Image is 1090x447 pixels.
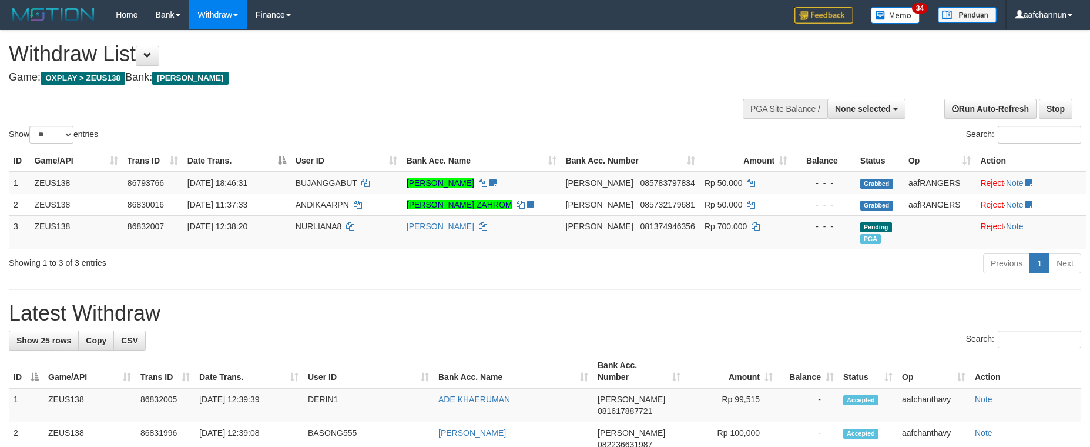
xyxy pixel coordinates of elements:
td: 1 [9,172,30,194]
a: Reject [980,200,1004,209]
th: Amount: activate to sort column ascending [685,355,777,388]
a: Copy [78,331,114,351]
a: [PERSON_NAME] ZAHROM [407,200,512,209]
td: ZEUS138 [43,388,136,422]
span: 86830016 [128,200,164,209]
td: [DATE] 12:39:39 [194,388,303,422]
td: DERIN1 [303,388,434,422]
th: ID: activate to sort column descending [9,355,43,388]
span: BUJANGGABUT [296,178,357,188]
h1: Latest Withdraw [9,302,1081,325]
th: Op: activate to sort column ascending [904,150,975,172]
span: Grabbed [860,179,893,189]
th: Balance [792,150,856,172]
img: Feedback.jpg [794,7,853,24]
td: · [975,172,1086,194]
div: PGA Site Balance / [743,99,827,119]
h4: Game: Bank: [9,72,715,84]
span: NURLIANA8 [296,222,342,231]
a: Note [1006,222,1024,231]
a: [PERSON_NAME] [407,178,474,188]
span: [DATE] 12:38:20 [187,222,247,231]
span: [PERSON_NAME] [566,200,633,209]
span: Rp 50.000 [705,200,743,209]
span: Accepted [843,395,878,405]
input: Search: [998,126,1081,144]
th: User ID: activate to sort column ascending [291,150,402,172]
th: Balance: activate to sort column ascending [777,355,839,388]
span: Show 25 rows [16,336,71,345]
td: ZEUS138 [30,194,123,215]
span: Copy 081617887721 to clipboard [598,406,652,416]
label: Search: [966,126,1081,144]
td: 3 [9,215,30,249]
div: - - - [797,199,851,211]
a: Next [1049,253,1081,273]
span: Rp 50.000 [705,178,743,188]
a: Reject [980,222,1004,231]
a: 1 [1029,253,1049,273]
th: User ID: activate to sort column ascending [303,355,434,388]
span: None selected [835,104,891,114]
th: ID [9,150,30,172]
td: - [777,388,839,422]
th: Bank Acc. Name: activate to sort column ascending [402,150,561,172]
span: Copy [86,336,106,345]
a: Reject [980,178,1004,188]
span: Accepted [843,429,878,439]
a: [PERSON_NAME] [407,222,474,231]
td: · [975,215,1086,249]
div: - - - [797,221,851,232]
img: Button%20Memo.svg [871,7,920,24]
th: Bank Acc. Number: activate to sort column ascending [561,150,700,172]
span: 34 [912,3,928,14]
th: Status: activate to sort column ascending [839,355,897,388]
span: Rp 700.000 [705,222,747,231]
th: Action [970,355,1081,388]
a: CSV [113,331,146,351]
td: aafRANGERS [904,172,975,194]
a: Note [1006,178,1024,188]
span: Copy 081374946356 to clipboard [640,222,695,231]
th: Action [975,150,1086,172]
td: ZEUS138 [30,215,123,249]
th: Bank Acc. Name: activate to sort column ascending [434,355,593,388]
th: Status [856,150,904,172]
th: Bank Acc. Number: activate to sort column ascending [593,355,685,388]
span: Copy 085783797834 to clipboard [640,178,695,188]
td: 2 [9,194,30,215]
th: Op: activate to sort column ascending [897,355,970,388]
select: Showentries [29,126,73,144]
a: Note [1006,200,1024,209]
span: Marked by aafkaynarin [860,234,881,244]
span: OXPLAY > ZEUS138 [41,72,125,85]
a: Stop [1039,99,1072,119]
span: Pending [860,222,892,232]
h1: Withdraw List [9,42,715,66]
img: panduan.png [938,7,997,23]
img: MOTION_logo.png [9,6,98,24]
span: [PERSON_NAME] [598,428,665,438]
button: None selected [827,99,905,119]
td: aafRANGERS [904,194,975,215]
input: Search: [998,331,1081,348]
th: Amount: activate to sort column ascending [700,150,792,172]
th: Trans ID: activate to sort column ascending [136,355,194,388]
th: Game/API: activate to sort column ascending [43,355,136,388]
a: [PERSON_NAME] [438,428,506,438]
td: aafchanthavy [897,388,970,422]
td: 1 [9,388,43,422]
a: Note [975,428,992,438]
td: 86832005 [136,388,194,422]
th: Date Trans.: activate to sort column ascending [194,355,303,388]
label: Search: [966,331,1081,348]
span: [DATE] 18:46:31 [187,178,247,188]
th: Game/API: activate to sort column ascending [30,150,123,172]
span: Grabbed [860,201,893,211]
label: Show entries [9,126,98,144]
span: 86793766 [128,178,164,188]
span: ANDIKAARPN [296,200,349,209]
a: Run Auto-Refresh [944,99,1037,119]
span: [PERSON_NAME] [598,395,665,404]
div: Showing 1 to 3 of 3 entries [9,252,445,269]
